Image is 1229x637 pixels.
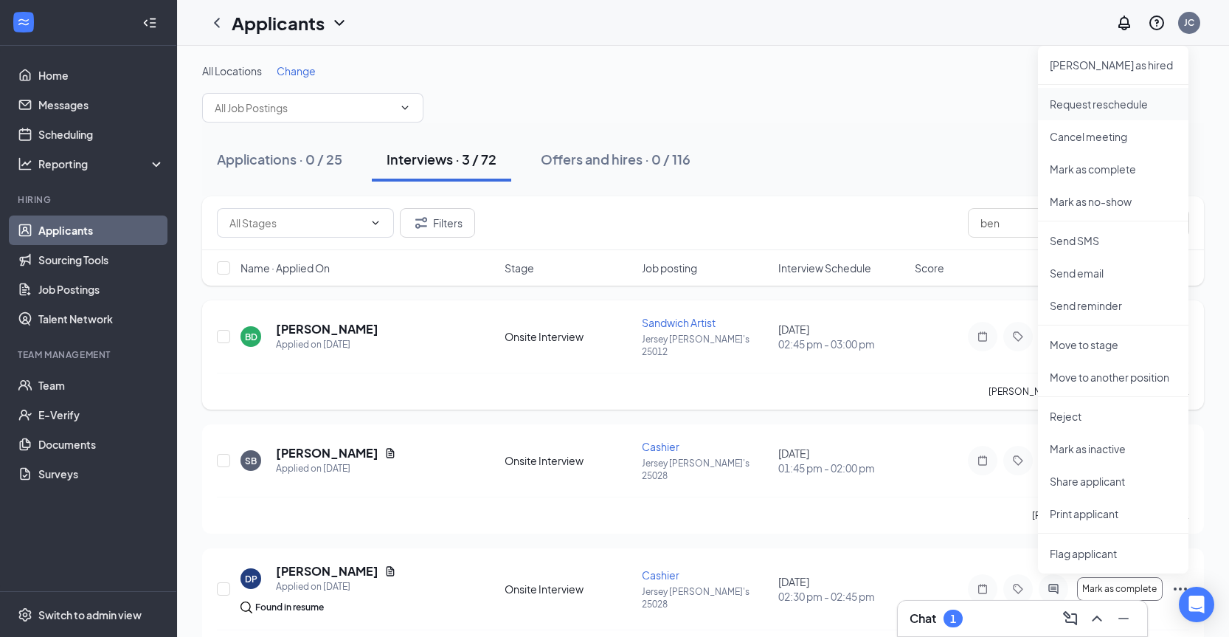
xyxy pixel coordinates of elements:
[240,602,252,613] img: search.bf7aa3482b7795d4f01b.svg
[505,453,632,468] div: Onsite Interview
[276,461,396,476] div: Applied on [DATE]
[1059,607,1082,630] button: ComposeMessage
[505,329,632,344] div: Onsite Interview
[38,216,165,245] a: Applicants
[974,455,991,466] svg: Note
[384,447,396,459] svg: Document
[202,64,262,78] span: All Locations
[778,589,906,604] span: 02:30 pm - 02:45 pm
[400,208,475,238] button: Filter Filters
[950,613,956,625] div: 1
[1112,607,1135,630] button: Minimize
[38,245,165,275] a: Sourcing Tools
[1082,584,1157,594] span: Mark as complete
[778,261,871,275] span: Interview Schedule
[38,371,165,400] a: Team
[642,261,697,275] span: Job posting
[1009,331,1027,342] svg: Tag
[245,331,257,343] div: BD
[974,331,991,342] svg: Note
[16,15,31,30] svg: WorkstreamLogo
[18,156,32,171] svg: Analysis
[1179,587,1214,622] div: Open Intercom Messenger
[1032,509,1189,522] p: [PERSON_NAME] interviewed .
[38,459,165,489] a: Surveys
[38,120,165,149] a: Scheduling
[1088,610,1106,627] svg: ChevronUp
[1085,607,1109,630] button: ChevronUp
[18,348,162,361] div: Team Management
[642,440,679,453] span: Cashier
[277,64,316,78] span: Change
[1077,577,1163,601] button: Mark as complete
[778,461,906,475] span: 01:45 pm - 02:00 pm
[18,607,32,622] svg: Settings
[18,193,162,206] div: Hiring
[1009,455,1027,466] svg: Tag
[240,261,330,275] span: Name · Applied On
[276,337,378,352] div: Applied on [DATE]
[229,215,364,231] input: All Stages
[276,445,378,461] h5: [PERSON_NAME]
[245,455,257,467] div: SB
[215,100,393,116] input: All Job Postings
[276,563,378,579] h5: [PERSON_NAME]
[38,156,165,171] div: Reporting
[778,337,906,351] span: 02:45 pm - 03:00 pm
[1062,610,1079,627] svg: ComposeMessage
[974,583,991,595] svg: Note
[330,14,348,32] svg: ChevronDown
[384,565,396,577] svg: Document
[142,16,157,30] svg: Collapse
[910,610,936,627] h3: Chat
[1148,14,1166,32] svg: QuestionInfo
[778,322,906,351] div: [DATE]
[505,261,534,275] span: Stage
[1184,16,1194,29] div: JC
[642,585,769,610] p: Jersey [PERSON_NAME]'s 25028
[642,457,769,482] p: Jersey [PERSON_NAME]'s 25028
[38,275,165,304] a: Job Postings
[38,61,165,90] a: Home
[276,579,396,594] div: Applied on [DATE]
[1115,14,1133,32] svg: Notifications
[38,430,165,459] a: Documents
[38,304,165,334] a: Talent Network
[399,102,411,114] svg: ChevronDown
[412,214,430,232] svg: Filter
[1050,337,1177,352] p: Move to stage
[1045,583,1062,595] svg: ActiveChat
[38,607,142,622] div: Switch to admin view
[38,400,165,430] a: E-Verify
[1171,580,1189,598] svg: Ellipses
[217,150,342,168] div: Applications · 0 / 25
[778,574,906,604] div: [DATE]
[642,568,679,582] span: Cashier
[642,316,716,329] span: Sandwich Artist
[255,600,324,615] div: Found in resume
[1009,583,1027,595] svg: Tag
[276,321,378,337] h5: [PERSON_NAME]
[505,582,632,596] div: Onsite Interview
[370,217,381,229] svg: ChevronDown
[968,208,1189,238] input: Search in interviews
[387,150,496,168] div: Interviews · 3 / 72
[208,14,226,32] svg: ChevronLeft
[642,333,769,358] p: Jersey [PERSON_NAME]'s 25012
[915,261,944,275] span: Score
[232,10,325,35] h1: Applicants
[38,90,165,120] a: Messages
[778,446,906,475] div: [DATE]
[245,573,257,585] div: DP
[1115,610,1132,627] svg: Minimize
[541,150,690,168] div: Offers and hires · 0 / 116
[989,385,1189,398] p: [PERSON_NAME] has applied more than .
